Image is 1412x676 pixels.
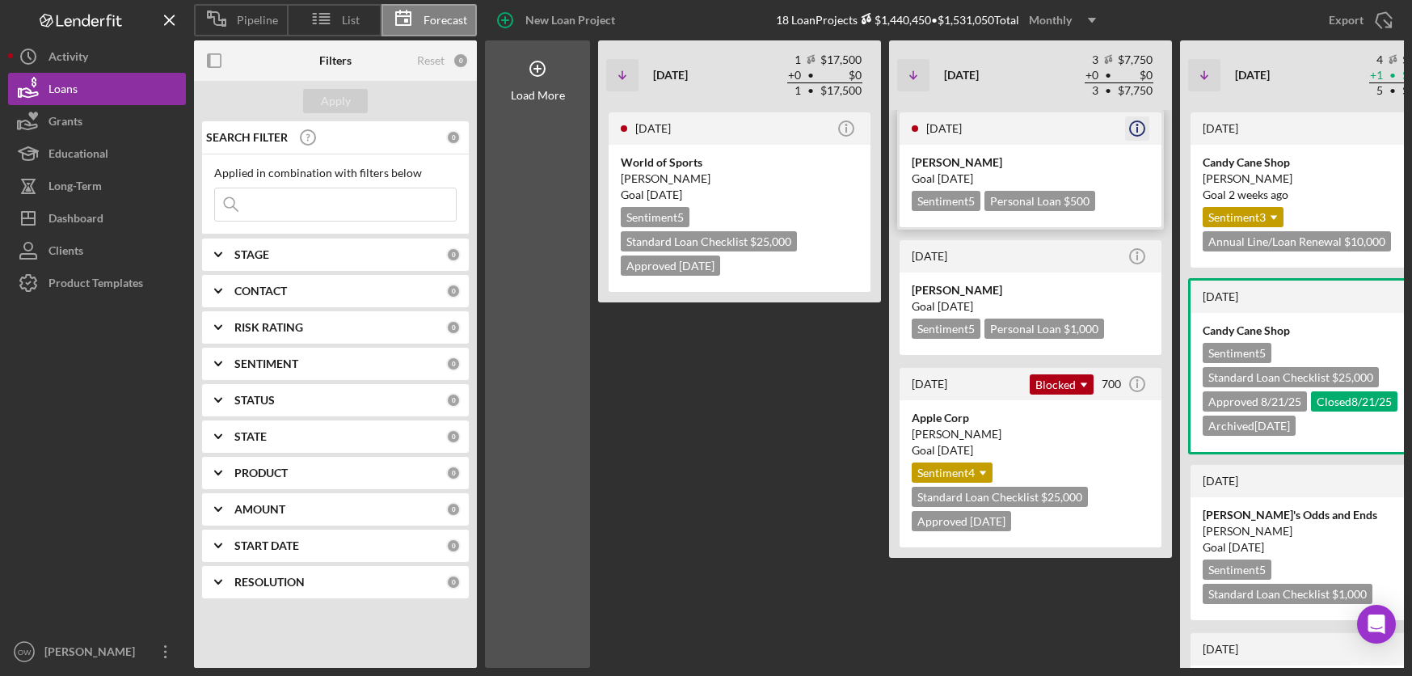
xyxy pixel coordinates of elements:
td: 4 [1369,53,1384,68]
b: AMOUNT [234,503,285,516]
td: 1 [787,53,802,68]
b: Filters [319,54,352,67]
time: 2025-08-21 21:03 [912,377,947,391]
span: $500 [1064,194,1090,208]
time: 2025-07-01 20:48 [926,121,962,135]
div: [PERSON_NAME] [912,426,1149,442]
div: 0 [453,53,469,69]
td: 1 [787,83,802,99]
b: CONTACT [234,285,287,298]
div: Sentiment 3 [1203,207,1283,227]
div: 0 [446,502,461,517]
span: • [806,70,816,81]
button: Long-Term [8,170,186,202]
time: 08/31/2025 [1229,188,1288,201]
div: $1,440,450 [858,13,931,27]
div: 0 [446,357,461,371]
time: 2025-05-09 14:48 [1203,474,1238,488]
td: $7,750 [1117,53,1153,68]
b: [DATE] [653,68,688,82]
div: Standard Loan Checklist $25,000 [621,231,797,251]
span: $1,000 [1064,322,1098,336]
div: Sentiment 5 [621,207,689,227]
div: Grants [48,105,82,142]
div: Personal Loan [984,319,1104,339]
div: 0 [446,539,461,553]
time: 08/11/2025 [1229,540,1264,554]
button: OW[PERSON_NAME] [8,636,186,668]
button: Loans [8,73,186,105]
time: 07/29/2025 [938,171,973,185]
div: Applied in combination with filters below [214,167,457,180]
td: + 0 [1085,68,1099,83]
button: Educational [8,137,186,170]
div: Archived [DATE] [1203,416,1296,436]
div: Clients [48,234,83,271]
div: Dashboard [48,202,103,239]
span: • [1388,70,1397,81]
time: 2025-07-02 15:40 [1203,121,1238,135]
div: 18 Loan Projects • $1,531,050 Total [776,8,1106,32]
span: Goal [1203,540,1264,554]
td: + 0 [787,68,802,83]
b: STATE [234,430,267,443]
div: Long-Term [48,170,102,206]
div: 0 [446,284,461,298]
button: Monthly [1019,8,1106,32]
text: OW [18,648,32,657]
button: Apply [303,89,368,113]
button: Export [1313,4,1404,36]
button: Clients [8,234,186,267]
div: [PERSON_NAME] [40,636,145,672]
div: Apple Corp [912,410,1149,426]
a: [DATE]World of Sports[PERSON_NAME]Goal [DATE]Sentiment5Standard Loan Checklist $25,000Approved [D... [606,110,873,294]
b: STATUS [234,394,275,407]
div: Reset [417,54,445,67]
div: 0 [446,393,461,408]
span: Pipeline [237,14,278,27]
b: RISK RATING [234,321,303,334]
div: [PERSON_NAME] [912,154,1149,171]
td: + 1 [1369,68,1384,83]
div: Standard Loan Checklist [1203,584,1372,604]
div: 0 [446,320,461,335]
a: [DATE]Blocked700We need final Loan Policy updates before we can close this loan.Apple Corp[PERSON... [897,365,1164,550]
div: Open Intercom Messenger [1357,605,1396,644]
button: New Loan Project [485,4,631,36]
div: Personal Loan [984,191,1095,211]
button: Dashboard [8,202,186,234]
div: Loans [48,73,78,109]
button: Activity [8,40,186,73]
td: $0 [1117,68,1153,83]
b: RESOLUTION [234,576,305,589]
span: $1,000 [1332,587,1367,601]
div: Annual Line/Loan Renewal [1203,231,1391,251]
div: [PERSON_NAME] [912,282,1149,298]
div: Apply [321,89,351,113]
div: Approved [DATE] [912,511,1011,531]
span: Goal [621,188,682,201]
div: Sentiment 5 [1203,343,1271,363]
b: SENTIMENT [234,357,298,370]
span: $10,000 [1344,234,1385,248]
div: 0 [446,130,461,145]
time: 07/21/2025 [938,299,973,313]
div: Approved [DATE] [621,256,720,276]
button: Product Templates [8,267,186,299]
time: 06/21/2025 [647,188,682,201]
div: Export [1329,4,1364,36]
div: 0 [446,429,461,444]
span: • [1388,86,1397,96]
div: Load More [511,89,565,102]
div: Blocked [1030,374,1094,395]
div: 0 [446,575,461,589]
span: • [806,86,816,96]
b: SEARCH FILTER [206,131,288,144]
button: Grants [8,105,186,137]
div: Sentiment 5 [912,319,980,339]
time: 2025-08-15 17:01 [635,121,671,135]
td: 3 [1085,83,1099,99]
